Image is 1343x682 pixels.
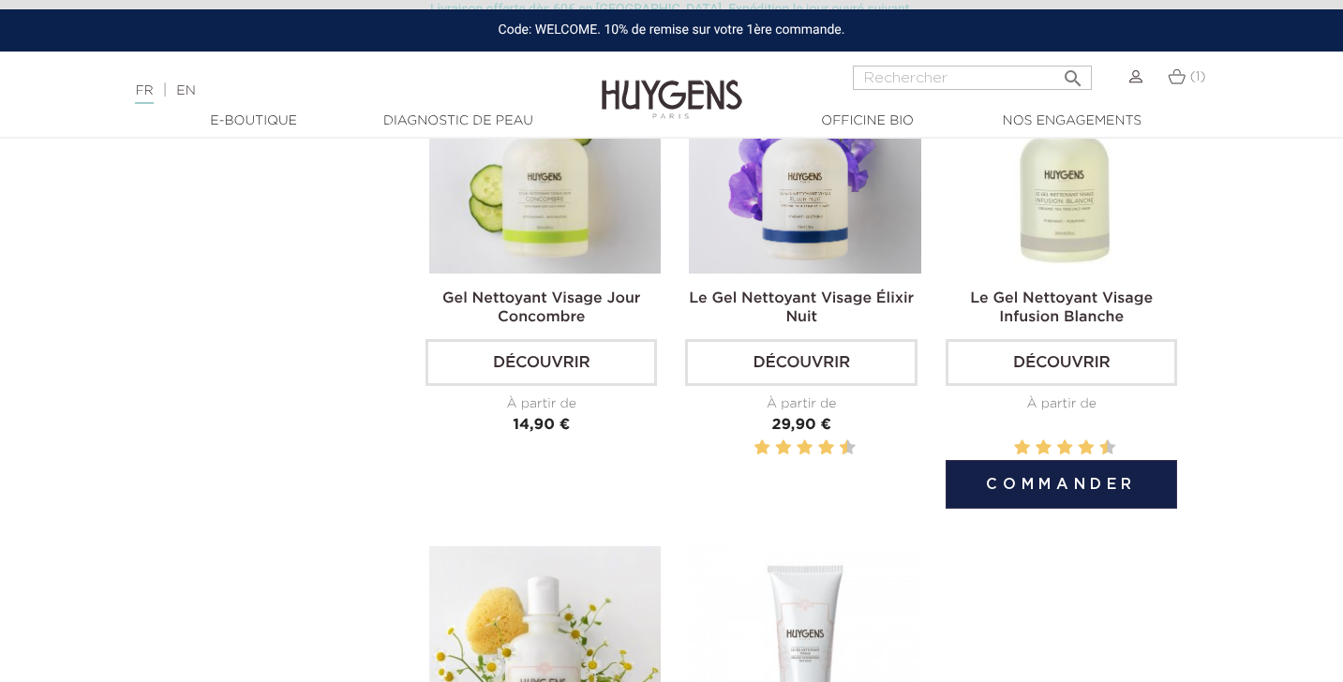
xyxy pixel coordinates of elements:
[793,437,796,460] label: 5
[602,50,742,122] img: Huygens
[1056,60,1090,85] button: 
[1032,437,1035,460] label: 3
[822,437,831,460] label: 8
[429,42,661,274] img: Gel Nettoyant Visage Jour Concombre
[978,111,1166,131] a: Nos engagements
[853,66,1092,90] input: Rechercher
[843,437,852,460] label: 10
[751,437,754,460] label: 1
[757,437,767,460] label: 2
[814,437,817,460] label: 7
[1082,437,1091,460] label: 8
[1075,437,1078,460] label: 7
[425,394,657,414] div: À partir de
[1053,437,1056,460] label: 5
[1168,69,1206,84] a: (1)
[689,42,920,274] img: Le Gel nettoyant visage élixir nuit
[779,437,788,460] label: 4
[1060,437,1069,460] label: 6
[800,437,810,460] label: 6
[1018,437,1027,460] label: 2
[685,394,917,414] div: À partir de
[774,111,962,131] a: Officine Bio
[513,418,570,433] span: 14,90 €
[771,437,774,460] label: 3
[1103,437,1112,460] label: 10
[126,80,545,102] div: |
[949,42,1181,274] img: Le Gel Nettoyant Visage Infusion Blanche 250ml
[442,291,640,325] a: Gel Nettoyant Visage Jour Concombre
[946,460,1177,509] button: Commander
[425,339,657,386] a: Découvrir
[685,339,917,386] a: Découvrir
[970,291,1153,325] a: Le Gel Nettoyant Visage Infusion Blanche
[946,339,1177,386] a: Découvrir
[771,418,831,433] span: 29,90 €
[365,111,552,131] a: Diagnostic de peau
[946,394,1177,414] div: À partir de
[160,111,348,131] a: E-Boutique
[836,437,839,460] label: 9
[689,291,914,325] a: Le Gel Nettoyant Visage Élixir Nuit
[1062,62,1084,84] i: 
[176,84,195,97] a: EN
[135,84,153,104] a: FR
[1039,437,1049,460] label: 4
[1010,437,1013,460] label: 1
[1096,437,1098,460] label: 9
[1190,70,1206,83] span: (1)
